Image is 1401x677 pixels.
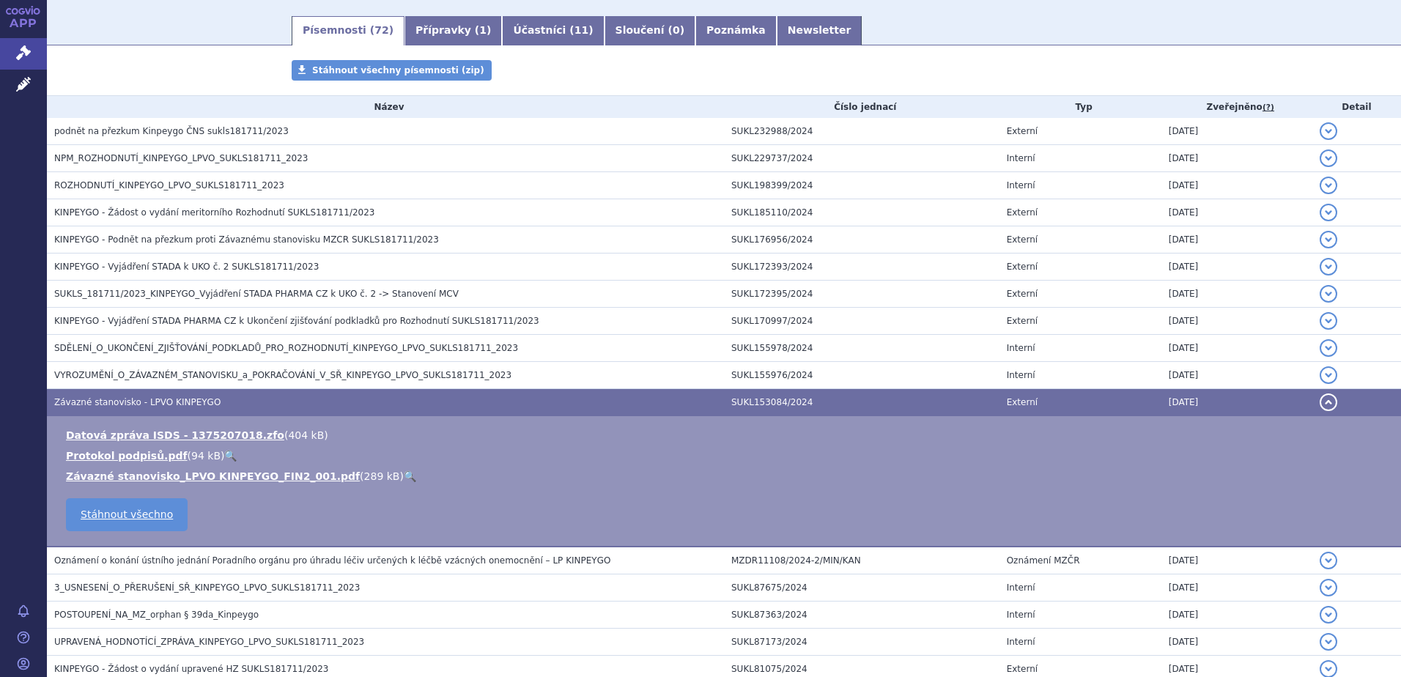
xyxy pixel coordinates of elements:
span: 0 [673,24,680,36]
span: Oznámení o konání ústního jednání Poradního orgánu pro úhradu léčiv určených k léčbě vzácných one... [54,555,610,566]
span: KINPEYGO - Vyjádření STADA PHARMA CZ k Ukončení zjišťování podkladků pro Rozhodnutí SUKLS181711/2023 [54,316,539,326]
td: SUKL87363/2024 [724,602,999,629]
a: Stáhnout všechny písemnosti (zip) [292,60,492,81]
span: 72 [374,24,388,36]
button: detail [1320,204,1337,221]
span: Externí [1007,262,1038,272]
a: Přípravky (1) [404,16,502,45]
span: KINPEYGO - Žádost o vydání meritorního Rozhodnutí SUKLS181711/2023 [54,207,374,218]
span: 11 [574,24,588,36]
span: KINPEYGO - Podnět na přezkum proti Závaznému stanovisku MZCR SUKLS181711/2023 [54,234,439,245]
td: [DATE] [1161,145,1312,172]
span: Externí [1007,289,1038,299]
span: podnět na přezkum Kinpeygo ČNS sukls181711/2023 [54,126,289,136]
span: VYROZUMĚNÍ_O_ZÁVAZNÉM_STANOVISKU_a_POKRAČOVÁNÍ_V_SŘ_KINPEYGO_LPVO_SUKLS181711_2023 [54,370,511,380]
a: Závazné stanovisko_LPVO KINPEYGO_FIN2_001.pdf [66,470,360,482]
button: detail [1320,393,1337,411]
span: KINPEYGO - Vyjádření STADA k UKO č. 2 SUKLS181711/2023 [54,262,319,272]
span: Závazné stanovisko - LPVO KINPEYGO [54,397,221,407]
td: SUKL198399/2024 [724,172,999,199]
td: SUKL153084/2024 [724,389,999,416]
button: detail [1320,579,1337,596]
button: detail [1320,177,1337,194]
button: detail [1320,339,1337,357]
button: detail [1320,285,1337,303]
a: Stáhnout všechno [66,498,188,531]
span: 94 kB [191,450,221,462]
th: Zveřejněno [1161,96,1312,118]
td: SUKL229737/2024 [724,145,999,172]
button: detail [1320,122,1337,140]
span: SUKLS_181711/2023_KINPEYGO_Vyjádření STADA PHARMA CZ k UKO č. 2 -> Stanovení MCV [54,289,459,299]
th: Detail [1312,96,1401,118]
button: detail [1320,366,1337,384]
button: detail [1320,633,1337,651]
li: ( ) [66,428,1386,443]
td: [DATE] [1161,118,1312,145]
td: SUKL172395/2024 [724,281,999,308]
span: UPRAVENÁ_HODNOTÍCÍ_ZPRÁVA_KINPEYGO_LPVO_SUKLS181711_2023 [54,637,364,647]
span: SDĚLENÍ_O_UKONČENÍ_ZJIŠŤOVÁNÍ_PODKLADŮ_PRO_ROZHODNUTÍ_KINPEYGO_LPVO_SUKLS181711_2023 [54,343,518,353]
td: [DATE] [1161,199,1312,226]
abbr: (?) [1263,103,1274,113]
li: ( ) [66,469,1386,484]
td: [DATE] [1161,389,1312,416]
span: 404 kB [288,429,324,441]
span: 3_USNESENÍ_O_PŘERUŠENÍ_SŘ_KINPEYGO_LPVO_SUKLS181711_2023 [54,582,360,593]
td: SUKL87675/2024 [724,574,999,602]
span: KINPEYGO - Žádost o vydání upravené HZ SUKLS181711/2023 [54,664,328,674]
a: Protokol podpisů.pdf [66,450,188,462]
span: Interní [1007,370,1035,380]
button: detail [1320,552,1337,569]
a: 🔍 [224,450,237,462]
td: [DATE] [1161,254,1312,281]
a: Poznámka [695,16,777,45]
td: [DATE] [1161,362,1312,389]
span: NPM_ROZHODNUTÍ_KINPEYGO_LPVO_SUKLS181711_2023 [54,153,308,163]
td: SUKL155976/2024 [724,362,999,389]
a: Newsletter [777,16,862,45]
a: Sloučení (0) [605,16,695,45]
span: Oznámení MZČR [1007,555,1080,566]
td: [DATE] [1161,547,1312,574]
button: detail [1320,312,1337,330]
button: detail [1320,149,1337,167]
td: [DATE] [1161,226,1312,254]
span: ROZHODNUTÍ_KINPEYGO_LPVO_SUKLS181711_2023 [54,180,284,190]
td: MZDR11108/2024-2/MIN/KAN [724,547,999,574]
span: 289 kB [364,470,400,482]
td: [DATE] [1161,172,1312,199]
a: Písemnosti (72) [292,16,404,45]
span: Stáhnout všechny písemnosti (zip) [312,65,484,75]
span: Interní [1007,180,1035,190]
span: Externí [1007,664,1038,674]
td: SUKL170997/2024 [724,308,999,335]
td: [DATE] [1161,308,1312,335]
span: Externí [1007,126,1038,136]
span: Interní [1007,343,1035,353]
td: [DATE] [1161,574,1312,602]
a: 🔍 [404,470,416,482]
span: Interní [1007,582,1035,593]
th: Typ [999,96,1161,118]
span: Interní [1007,637,1035,647]
a: Datová zpráva ISDS - 1375207018.zfo [66,429,284,441]
td: SUKL87173/2024 [724,629,999,656]
button: detail [1320,258,1337,275]
td: SUKL176956/2024 [724,226,999,254]
td: [DATE] [1161,602,1312,629]
button: detail [1320,606,1337,624]
td: [DATE] [1161,335,1312,362]
span: Externí [1007,234,1038,245]
td: [DATE] [1161,629,1312,656]
th: Název [47,96,724,118]
a: Účastníci (11) [502,16,604,45]
td: SUKL155978/2024 [724,335,999,362]
li: ( ) [66,448,1386,463]
span: 1 [479,24,487,36]
td: SUKL232988/2024 [724,118,999,145]
td: SUKL185110/2024 [724,199,999,226]
span: Externí [1007,207,1038,218]
span: Interní [1007,153,1035,163]
th: Číslo jednací [724,96,999,118]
